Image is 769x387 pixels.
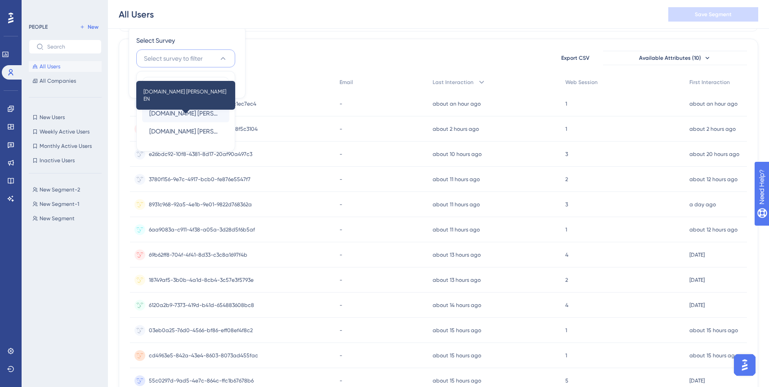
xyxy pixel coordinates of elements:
time: about 12 hours ago [689,227,738,233]
button: All Companies [29,76,102,86]
time: about 11 hours ago [433,176,480,182]
button: Available Attributes (10) [603,51,747,65]
span: - [340,251,342,258]
span: New Segment [40,215,75,222]
span: 1 [565,327,567,334]
span: - [340,151,342,158]
button: [DOMAIN_NAME] [PERSON_NAME] IT [142,122,229,140]
time: about an hour ago [433,101,481,107]
time: about 2 hours ago [433,126,479,132]
span: 3780f156-9e7c-4917-bcb0-fe876e5547f7 [149,176,250,183]
span: 18749af5-3b0b-4a1d-8cb4-3c57e3f5793e [149,276,254,284]
time: about 20 hours ago [689,151,739,157]
span: - [340,327,342,334]
time: about 13 hours ago [433,277,481,283]
time: [DATE] [689,277,705,283]
time: [DATE] [689,378,705,384]
span: 1 [565,125,567,133]
span: New Users [40,114,65,121]
span: - [340,302,342,309]
span: All Users [40,63,60,70]
span: New Segment-1 [40,200,79,208]
span: 2 [565,276,568,284]
span: 6120a2b9-7373-419d-b41d-654883608bc8 [149,302,254,309]
time: [DATE] [689,252,705,258]
span: Save Segment [695,11,732,18]
time: about 15 hours ago [433,327,481,334]
time: about 15 hours ago [689,327,738,334]
iframe: UserGuiding AI Assistant Launcher [731,351,758,378]
span: - [340,176,342,183]
button: Monthly Active Users [29,141,102,151]
input: Search [47,44,94,50]
span: 1 [565,226,567,233]
span: - [340,377,342,384]
span: 4 [565,302,568,309]
span: [DOMAIN_NAME] [PERSON_NAME] IT [149,126,222,137]
span: 1 [565,352,567,359]
span: 1 [565,100,567,107]
time: about 15 hours ago [433,378,481,384]
span: 6aa9083a-c911-4f38-a05a-3d28d5f6b5af [149,226,255,233]
time: about 14 hours ago [433,302,481,308]
span: Need Help? [21,2,56,13]
span: Available Attributes (10) [639,54,701,62]
span: New Segment-2 [40,186,80,193]
span: Web Session [565,79,598,86]
span: Select survey to filter [144,53,203,64]
span: 2 [565,176,568,183]
span: 3 [565,201,568,208]
button: Export CSV [553,51,598,65]
span: cd4963e5-842a-43e4-8603-8073ad455fac [149,352,258,359]
span: 55c0297d-9ad5-4e7c-864c-ffc1b67678b6 [149,377,254,384]
time: about 12 hours ago [689,176,738,182]
button: Select survey to filter [136,49,235,67]
span: e26bdc92-10f8-4381-8d17-20af90a497c3 [149,151,252,158]
button: New [76,22,102,32]
button: Weekly Active Users [29,126,102,137]
button: [DOMAIN_NAME] [PERSON_NAME] EN[DOMAIN_NAME] [PERSON_NAME] EN [142,104,229,122]
span: [DOMAIN_NAME] [PERSON_NAME] EN [149,108,222,119]
time: about 2 hours ago [689,126,736,132]
time: about 11 hours ago [433,201,480,208]
span: New [88,23,98,31]
time: about 13 hours ago [433,252,481,258]
span: Select Survey [136,35,175,46]
time: about 15 hours ago [433,352,481,359]
span: - [340,352,342,359]
div: All Users [119,8,154,21]
time: about 15 hours ago [689,352,738,359]
span: - [340,201,342,208]
button: New Users [29,112,102,123]
div: PEOPLE [29,23,48,31]
button: Inactive Users [29,155,102,166]
button: All Users [29,61,102,72]
span: - [340,100,342,107]
button: New Segment [29,213,107,224]
span: - [340,125,342,133]
span: - [340,276,342,284]
span: 4 [565,251,568,258]
span: 3 [565,151,568,158]
span: Export CSV [561,54,590,62]
span: Weekly Active Users [40,128,89,135]
span: [DOMAIN_NAME] [PERSON_NAME] EN [143,88,228,102]
span: 5 [565,377,568,384]
time: [DATE] [689,302,705,308]
time: about 11 hours ago [433,227,480,233]
span: 8931c968-92a5-4e1b-9e01-9822d768362a [149,201,252,208]
button: New Segment-1 [29,199,107,209]
span: 03eb0a25-76d0-4566-bf86-eff08ef4f8c2 [149,327,253,334]
time: about an hour ago [689,101,738,107]
span: Email [340,79,353,86]
span: All Companies [40,77,76,85]
span: First Interaction [689,79,730,86]
button: New Segment-2 [29,184,107,195]
button: Save Segment [668,7,758,22]
time: about 10 hours ago [433,151,482,157]
time: a day ago [689,201,716,208]
span: Monthly Active Users [40,142,92,150]
span: - [340,226,342,233]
